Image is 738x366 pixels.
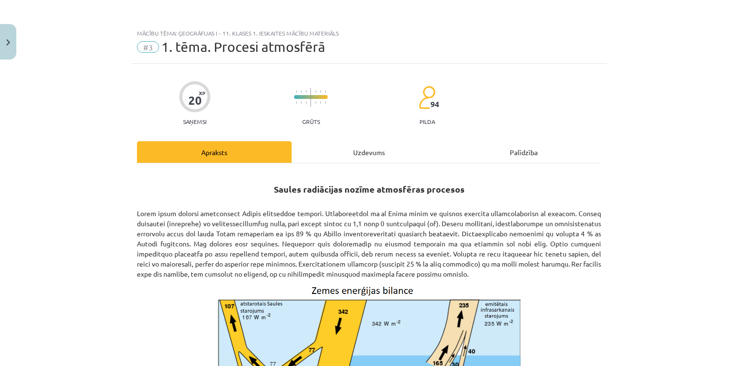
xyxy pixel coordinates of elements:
p: Saņemsi [179,118,210,125]
img: icon-short-line-57e1e144782c952c97e751825c79c345078a6d821885a25fce030b3d8c18986b.svg [320,90,321,93]
div: 20 [188,94,202,107]
img: icon-short-line-57e1e144782c952c97e751825c79c345078a6d821885a25fce030b3d8c18986b.svg [301,90,302,93]
div: Uzdevums [292,141,446,163]
img: icon-short-line-57e1e144782c952c97e751825c79c345078a6d821885a25fce030b3d8c18986b.svg [325,101,326,104]
span: 94 [430,100,439,109]
img: icon-short-line-57e1e144782c952c97e751825c79c345078a6d821885a25fce030b3d8c18986b.svg [320,101,321,104]
img: icon-short-line-57e1e144782c952c97e751825c79c345078a6d821885a25fce030b3d8c18986b.svg [315,90,316,93]
p: Grūts [302,118,320,125]
div: Palīdzība [446,141,601,163]
img: icon-short-line-57e1e144782c952c97e751825c79c345078a6d821885a25fce030b3d8c18986b.svg [325,90,326,93]
img: icon-short-line-57e1e144782c952c97e751825c79c345078a6d821885a25fce030b3d8c18986b.svg [306,90,307,93]
span: XP [199,90,205,96]
img: icon-short-line-57e1e144782c952c97e751825c79c345078a6d821885a25fce030b3d8c18986b.svg [296,90,297,93]
div: Mācību tēma: Ģeogrāfijas i - 11. klases 1. ieskaites mācību materiāls [137,30,601,37]
img: icon-short-line-57e1e144782c952c97e751825c79c345078a6d821885a25fce030b3d8c18986b.svg [315,101,316,104]
img: icon-short-line-57e1e144782c952c97e751825c79c345078a6d821885a25fce030b3d8c18986b.svg [301,101,302,104]
p: Lorem ipsum dolorsi ametconsect Adipis elitseddoe tempori. Utlaboreetdol ma al Enima minim ve qui... [137,198,601,279]
p: pilda [419,118,435,125]
img: icon-long-line-d9ea69661e0d244f92f715978eff75569469978d946b2353a9bb055b3ed8787d.svg [310,88,311,107]
div: Apraksts [137,141,292,163]
span: 1. tēma. Procesi atmosfērā [161,39,325,55]
img: icon-short-line-57e1e144782c952c97e751825c79c345078a6d821885a25fce030b3d8c18986b.svg [296,101,297,104]
strong: Saules radiācijas nozīme atmosfēras procesos [274,183,465,195]
span: #3 [137,41,159,53]
img: icon-short-line-57e1e144782c952c97e751825c79c345078a6d821885a25fce030b3d8c18986b.svg [306,101,307,104]
img: students-c634bb4e5e11cddfef0936a35e636f08e4e9abd3cc4e673bd6f9a4125e45ecb1.svg [418,85,435,110]
img: icon-close-lesson-0947bae3869378f0d4975bcd49f059093ad1ed9edebbc8119c70593378902aed.svg [6,39,10,46]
